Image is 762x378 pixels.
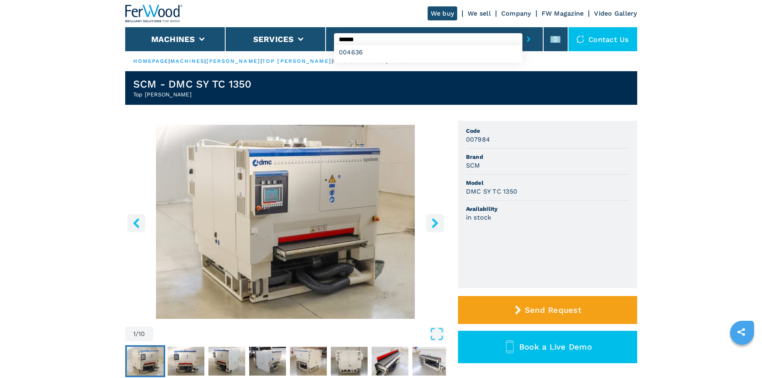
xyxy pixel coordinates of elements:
[466,135,490,144] h3: 007984
[329,345,369,377] button: Go to Slide 6
[127,214,145,232] button: left-button
[168,58,170,64] span: |
[125,125,446,319] img: Top Sanders SCM DMC SY TC 1350
[155,327,444,341] button: Open Fullscreen
[125,345,446,377] nav: Thumbnail Navigation
[248,345,288,377] button: Go to Slide 4
[468,10,491,17] a: We sell
[331,347,368,376] img: 409549c93c023db9cc49b708d2875202
[127,347,164,376] img: 0c3d9b06e7f39cc33cf774eab4a5727e
[133,58,169,64] a: HOMEPAGE
[125,5,183,22] img: Ferwood
[458,296,637,324] button: Send Request
[136,331,138,337] span: /
[525,305,581,315] span: Send Request
[166,345,206,377] button: Go to Slide 2
[372,347,408,376] img: 06712ade8d9cb9b0bbffd0856025dba5
[411,345,451,377] button: Go to Slide 8
[206,58,260,64] a: [PERSON_NAME]
[207,345,247,377] button: Go to Slide 3
[133,331,136,337] span: 1
[332,58,333,64] span: |
[576,35,584,43] img: Contact us
[125,345,165,377] button: Go to Slide 1
[138,331,145,337] span: 10
[208,347,245,376] img: 3c52435f8f3ae0b995778cfb813d4535
[170,58,205,64] a: machines
[262,58,332,64] a: top [PERSON_NAME]
[568,27,637,51] div: Contact us
[458,331,637,363] button: Book a Live Demo
[426,214,444,232] button: right-button
[728,342,756,372] iframe: Chat
[412,347,449,376] img: de1c029c712b1bed5a320fb0de8897eb
[519,342,592,352] span: Book a Live Demo
[466,205,629,213] span: Availability
[428,6,458,20] a: We buy
[288,345,328,377] button: Go to Slide 5
[522,30,535,48] button: submit-button
[731,322,751,342] a: sharethis
[466,161,480,170] h3: SCM
[466,187,518,196] h3: DMC SY TC 1350
[466,127,629,135] span: Code
[260,58,262,64] span: |
[501,10,531,17] a: Company
[466,213,492,222] h3: in stock
[466,179,629,187] span: Model
[125,125,446,319] div: Go to Slide 1
[204,58,206,64] span: |
[333,58,388,65] p: dmc sy tc 1350 |
[290,347,327,376] img: 814e89d8c78dc2300b66c386e05114fa
[151,34,195,44] button: Machines
[249,347,286,376] img: f8d79c8bbc274445f1a447999f216f1a
[334,45,522,60] div: 004636
[542,10,584,17] a: FW Magazine
[168,347,204,376] img: fef126631305229d323ba9242cb3e4ae
[466,153,629,161] span: Brand
[133,90,252,98] h2: Top [PERSON_NAME]
[133,78,252,90] h1: SCM - DMC SY TC 1350
[594,10,637,17] a: Video Gallery
[370,345,410,377] button: Go to Slide 7
[253,34,294,44] button: Services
